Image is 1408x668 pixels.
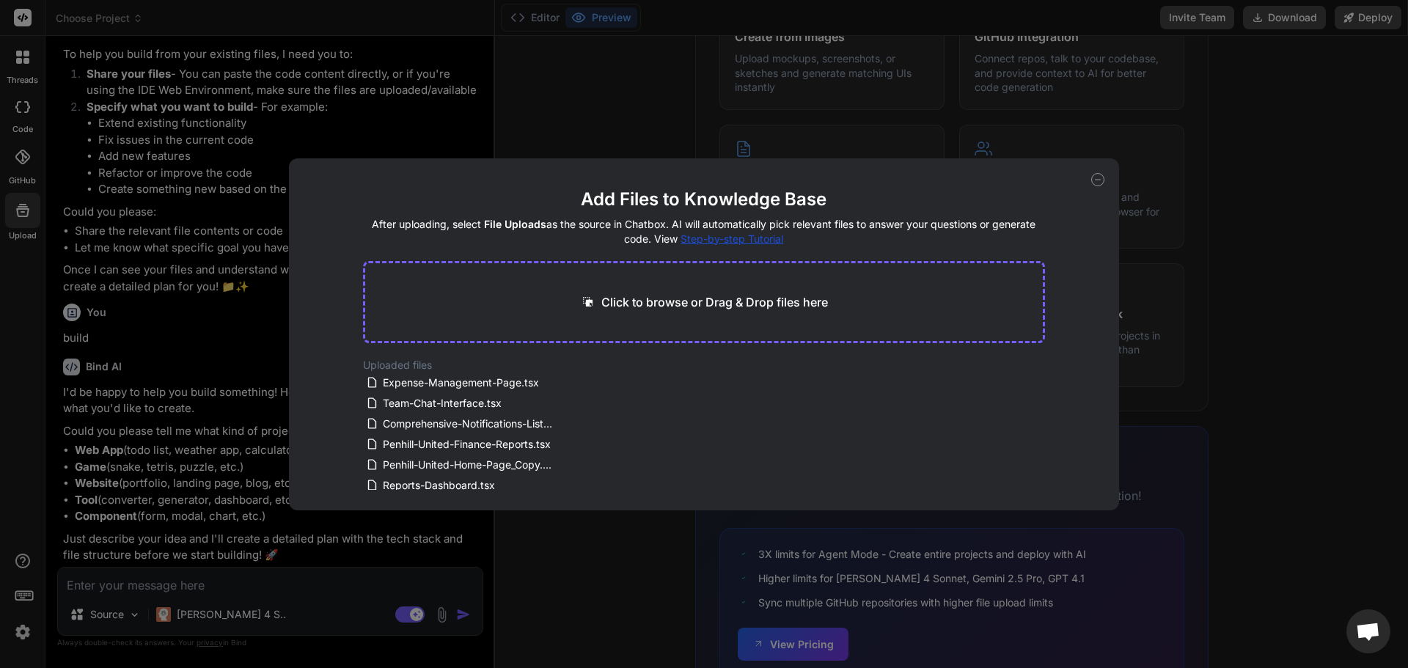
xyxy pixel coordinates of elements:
[363,217,1046,246] h4: After uploading, select as the source in Chatbox. AI will automatically pick relevant files to an...
[381,477,496,494] span: Reports-Dashboard.tsx
[1346,609,1390,653] a: Open chat
[381,436,552,453] span: Penhill-United-Finance-Reports.tsx
[681,232,783,245] span: Step-by-step Tutorial
[381,415,554,433] span: Comprehensive-Notifications-List.tsx
[363,188,1046,211] h2: Add Files to Knowledge Base
[601,293,828,311] p: Click to browse or Drag & Drop files here
[363,358,1046,372] h2: Uploaded files
[381,456,554,474] span: Penhill-United-Home-Page_Copy.tsx
[484,218,546,230] span: File Uploads
[381,374,540,392] span: Expense-Management-Page.tsx
[381,394,503,412] span: Team-Chat-Interface.tsx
